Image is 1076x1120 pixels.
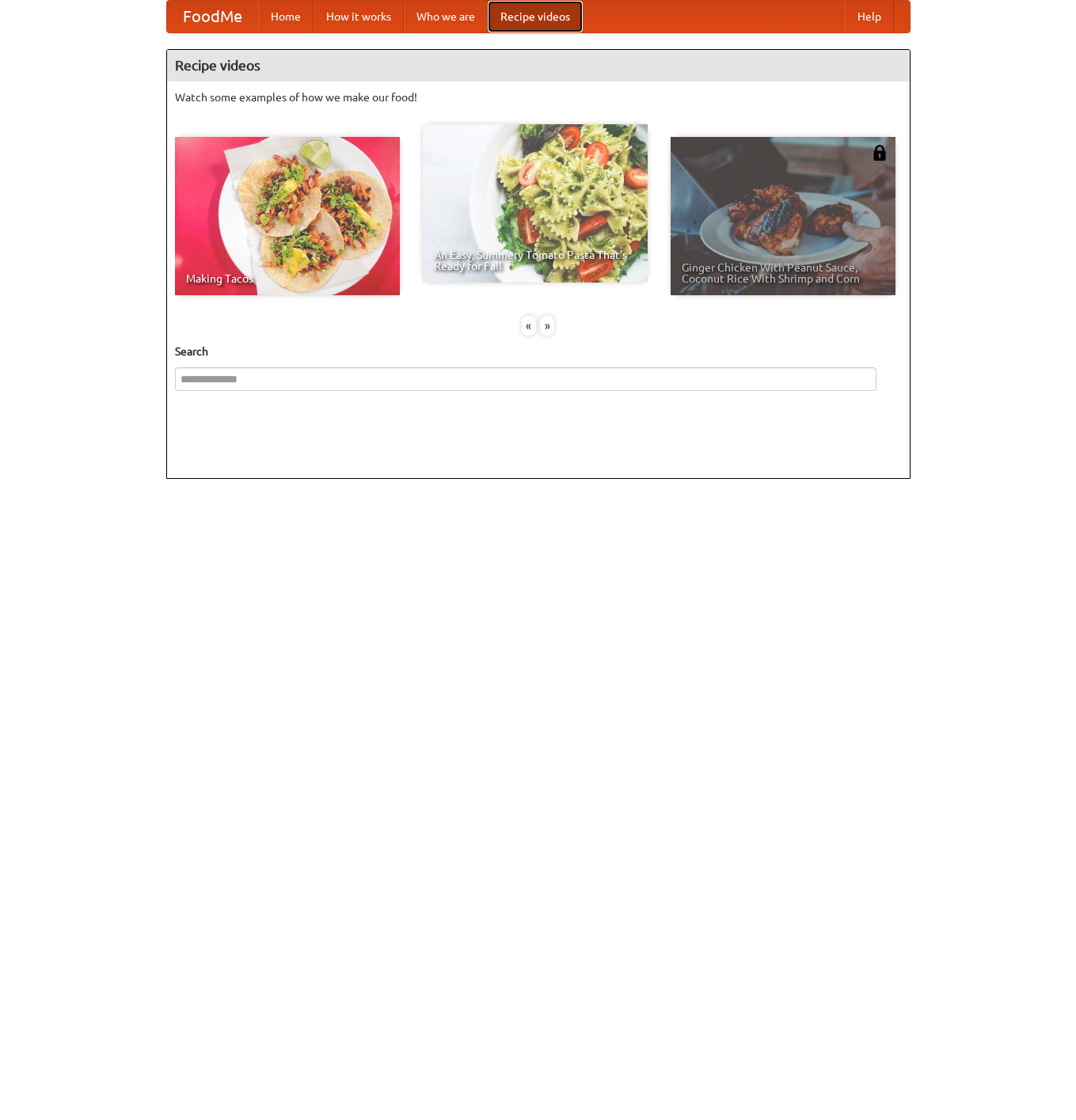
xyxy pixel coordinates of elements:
span: An Easy, Summery Tomato Pasta That's Ready for Fall [434,249,637,271]
div: « [522,316,536,336]
a: Home [258,1,314,32]
a: FoodMe [167,1,258,32]
span: Making Tacos [186,273,389,284]
img: 483408.png [872,145,888,161]
a: Who we are [404,1,488,32]
a: Help [845,1,894,32]
a: Recipe videos [488,1,583,32]
div: » [540,316,554,336]
a: Making Tacos [175,137,400,295]
h4: Recipe videos [167,50,910,82]
a: An Easy, Summery Tomato Pasta That's Ready for Fall [423,124,648,283]
a: How it works [314,1,404,32]
h5: Search [175,344,902,359]
p: Watch some examples of how we make our food! [175,89,902,105]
